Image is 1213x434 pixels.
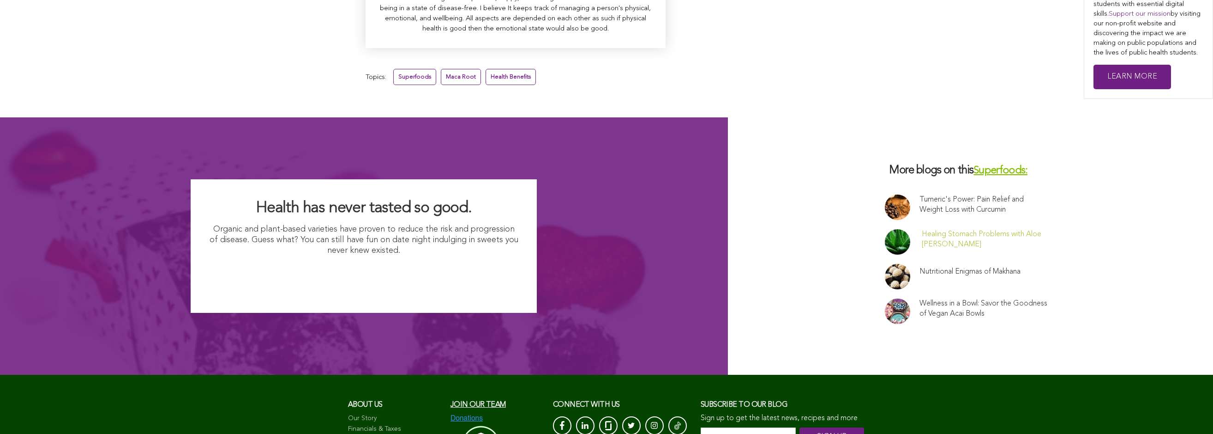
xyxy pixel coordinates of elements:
[348,414,441,423] a: Our Story
[919,299,1048,319] a: Wellness in a Bowl: Savor the Goodness of Vegan Acai Bowls
[919,195,1048,215] a: Tumeric's Power: Pain Relief and Weight Loss with Curcumin
[450,401,506,409] a: Join our team
[209,224,518,257] p: Organic and plant-based varieties have proven to reduce the risk and progression of disease. Gues...
[348,425,441,434] a: Financials & Taxes
[273,261,455,294] img: I Want Organic Shopping For Less
[922,229,1048,250] a: Healing Stomach Problems with Aloe [PERSON_NAME]
[450,414,483,422] img: Donations
[366,71,386,84] span: Topics:
[701,414,865,423] p: Sign up to get the latest news, recipes and more
[674,421,681,430] img: Tik-Tok-Icon
[605,421,612,430] img: glassdoor_White
[553,401,620,409] span: CONNECT with us
[885,164,1056,178] h3: More blogs on this
[1167,390,1213,434] iframe: Chat Widget
[393,69,436,85] a: Superfoods
[919,267,1021,277] a: Nutritional Enigmas of Makhana
[348,401,383,409] span: About us
[209,198,518,218] h2: Health has never tasted so good.
[701,398,865,412] h3: Subscribe to our blog
[1093,65,1171,89] a: Learn More
[973,165,1027,176] a: Superfoods:
[441,69,481,85] a: Maca Root
[486,69,536,85] a: Health Benefits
